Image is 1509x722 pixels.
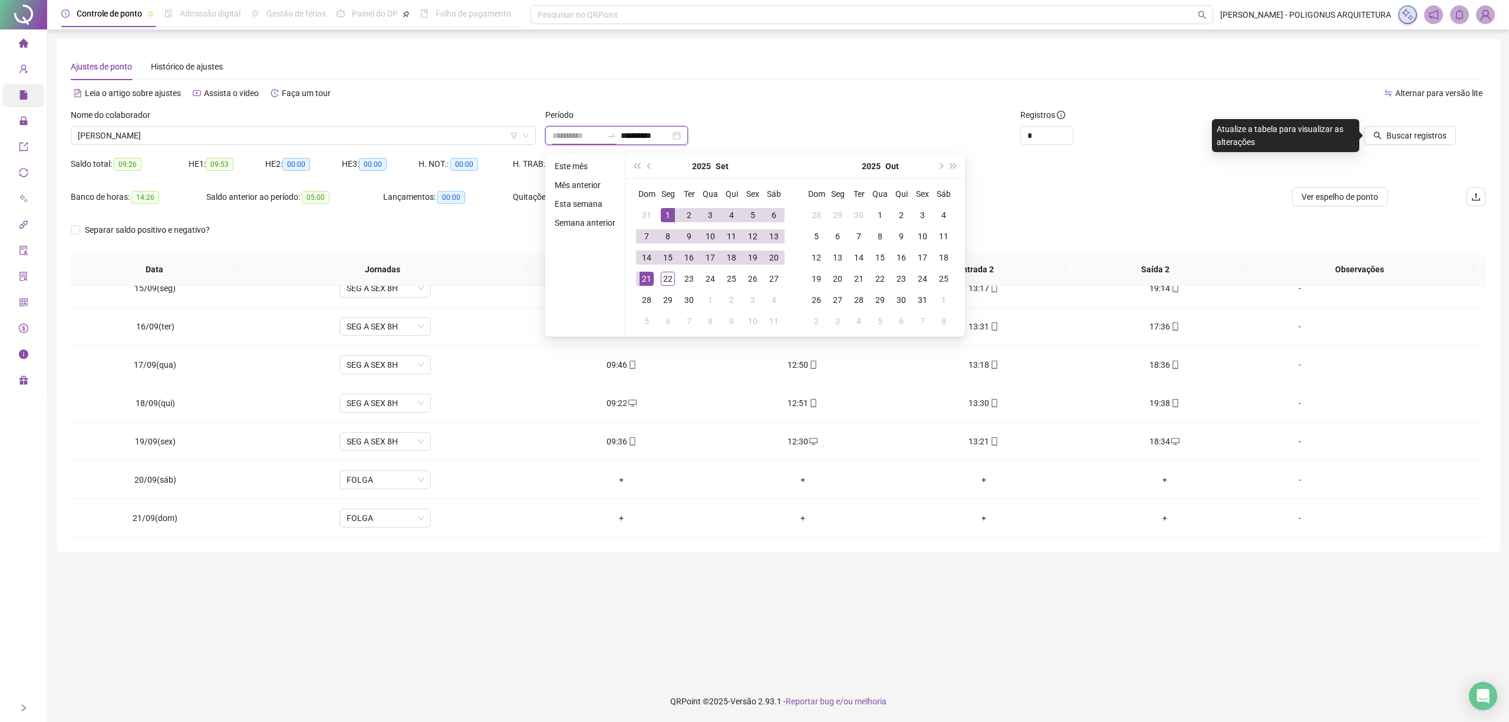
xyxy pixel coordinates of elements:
span: user-add [19,59,28,83]
td: 2025-09-03 [700,205,721,226]
div: 29 [831,208,845,222]
td: 2025-09-27 [763,268,785,289]
td: 2025-10-08 [700,311,721,332]
div: 25 [937,272,951,286]
div: 2 [894,208,908,222]
button: year panel [862,154,881,178]
div: 26 [746,272,760,286]
td: 2025-10-21 [848,268,869,289]
td: 2025-08-31 [636,205,657,226]
div: 7 [682,314,696,328]
div: 8 [873,229,887,243]
div: 6 [661,314,675,328]
button: Buscar registros [1364,126,1456,145]
span: export [19,137,28,160]
div: 8 [937,314,951,328]
td: 2025-10-03 [912,205,933,226]
span: Histórico de ajustes [151,62,223,71]
td: 2025-10-23 [891,268,912,289]
div: 7 [640,229,654,243]
th: Qua [869,183,891,205]
div: 14 [852,250,866,265]
th: Entrada 2 [887,253,1066,286]
img: 19998 [1477,6,1494,24]
td: 2025-10-17 [912,247,933,268]
td: 2025-09-21 [636,268,657,289]
td: 2025-10-16 [891,247,912,268]
td: 2025-11-05 [869,311,891,332]
div: 30 [682,293,696,307]
div: 17 [915,250,930,265]
span: Separar saldo positivo e negativo? [80,223,215,236]
td: 2025-11-06 [891,311,912,332]
div: 5 [809,229,823,243]
td: 2025-09-05 [742,205,763,226]
td: 2025-10-01 [700,289,721,311]
td: 2025-10-07 [848,226,869,247]
div: 13:17 [902,282,1065,295]
div: 18 [937,250,951,265]
span: HELENA PRYSCILA SANTOS FRAGA [78,127,529,144]
label: Nome do colaborador [71,108,158,121]
span: mobile [989,322,999,331]
td: 2025-10-27 [827,289,848,311]
button: prev-year [643,154,656,178]
th: Dom [636,183,657,205]
div: 13 [831,250,845,265]
span: 09:26 [114,158,141,171]
span: audit [19,240,28,264]
th: Sáb [933,183,954,205]
td: 2025-09-24 [700,268,721,289]
td: 2025-10-01 [869,205,891,226]
div: 27 [831,293,845,307]
td: 2025-10-09 [721,311,742,332]
span: Buscar registros [1386,129,1447,142]
span: SEG A SEX 8H [347,356,424,374]
span: 16/09(ter) [136,322,174,331]
th: Jornadas [238,253,527,286]
div: 6 [831,229,845,243]
li: Este mês [550,159,620,173]
div: 16 [682,250,696,265]
td: 2025-09-09 [678,226,700,247]
div: Saldo total: [71,157,189,171]
div: 15 [661,250,675,265]
td: 2025-10-19 [806,268,827,289]
div: H. TRAB.: [513,157,613,171]
td: 2025-09-16 [678,247,700,268]
th: Entrada 1 [527,253,707,286]
td: 2025-10-10 [742,311,763,332]
div: Atualize a tabela para visualizar as alterações [1212,119,1359,152]
span: mobile [1170,322,1179,331]
span: 09:53 [206,158,233,171]
td: 2025-09-22 [657,268,678,289]
td: 2025-10-10 [912,226,933,247]
span: info-circle [1057,111,1065,119]
td: 2025-10-11 [933,226,954,247]
div: 13:31 [902,320,1065,333]
td: 2025-10-25 [933,268,954,289]
div: 8 [703,314,717,328]
div: 28 [640,293,654,307]
span: Painel do DP [352,9,398,18]
div: 30 [894,293,908,307]
div: - [1265,320,1335,333]
th: Qua [700,183,721,205]
td: 2025-09-25 [721,268,742,289]
td: 2025-09-11 [721,226,742,247]
span: Ajustes de ponto [71,62,132,71]
button: super-prev-year [630,154,643,178]
div: 29 [661,293,675,307]
td: 2025-09-14 [636,247,657,268]
div: 28 [809,208,823,222]
td: 2025-10-30 [891,289,912,311]
td: 2025-09-08 [657,226,678,247]
div: 2 [809,314,823,328]
div: Quitações: [513,190,631,204]
div: 21 [640,272,654,286]
div: 5 [873,314,887,328]
div: 1 [703,293,717,307]
th: Dom [806,183,827,205]
button: super-next-year [947,154,960,178]
li: Esta semana [550,197,620,211]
